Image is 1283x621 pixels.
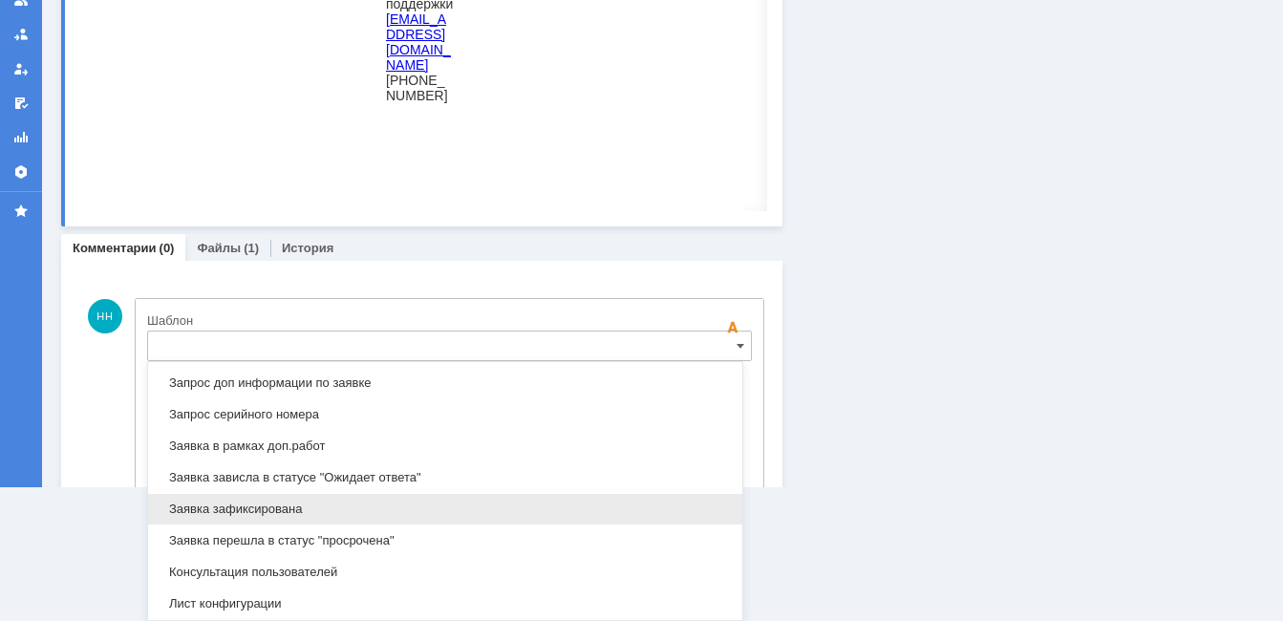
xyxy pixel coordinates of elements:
span: Скрыть панель инструментов [721,316,744,339]
a: Настройки [6,157,36,187]
a: Отчеты [6,122,36,153]
div: 1.2. Заявитель [PERSON_NAME] [306,166,374,243]
a: Комментарии [73,241,157,255]
div: (1) [244,241,259,255]
span: Запрос серийного номера [160,407,731,422]
span: Заявка перешла в статус "просрочена" [160,533,731,548]
span: Заявка в рамках доп.работ [160,439,731,454]
span: Заявка зависла в статусе "Ожидает ответа" [160,470,731,485]
span: НН [88,299,122,333]
a: Мои согласования [6,88,36,118]
a: Файлы [197,241,241,255]
div: Примите, пожалуйста, заявку. [306,44,374,90]
div: 1.3. Контактный телефон заявителя [PHONE_NUMBER] [306,243,374,365]
span: Лист конфигурации [160,596,731,611]
span: Заявка зафиксирована [160,502,731,517]
a: Мои заявки [6,54,36,84]
div: 1.4. Размещение аппарата комната 10 этаж, коридор [306,365,374,472]
div: 1.5. Тип оборудования, модель MFU HP Color LaserJet MFP E77825 [306,472,374,610]
span: Запрос доп информации по заявке [160,375,731,391]
span: Консультация пользователей [160,565,731,580]
div: 1.1. Организация Шлюмберже [306,90,374,166]
a: Заявки в моей ответственности [6,19,36,50]
a: История [282,241,333,255]
div: Шаблон [147,314,748,327]
div: (0) [160,241,175,255]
